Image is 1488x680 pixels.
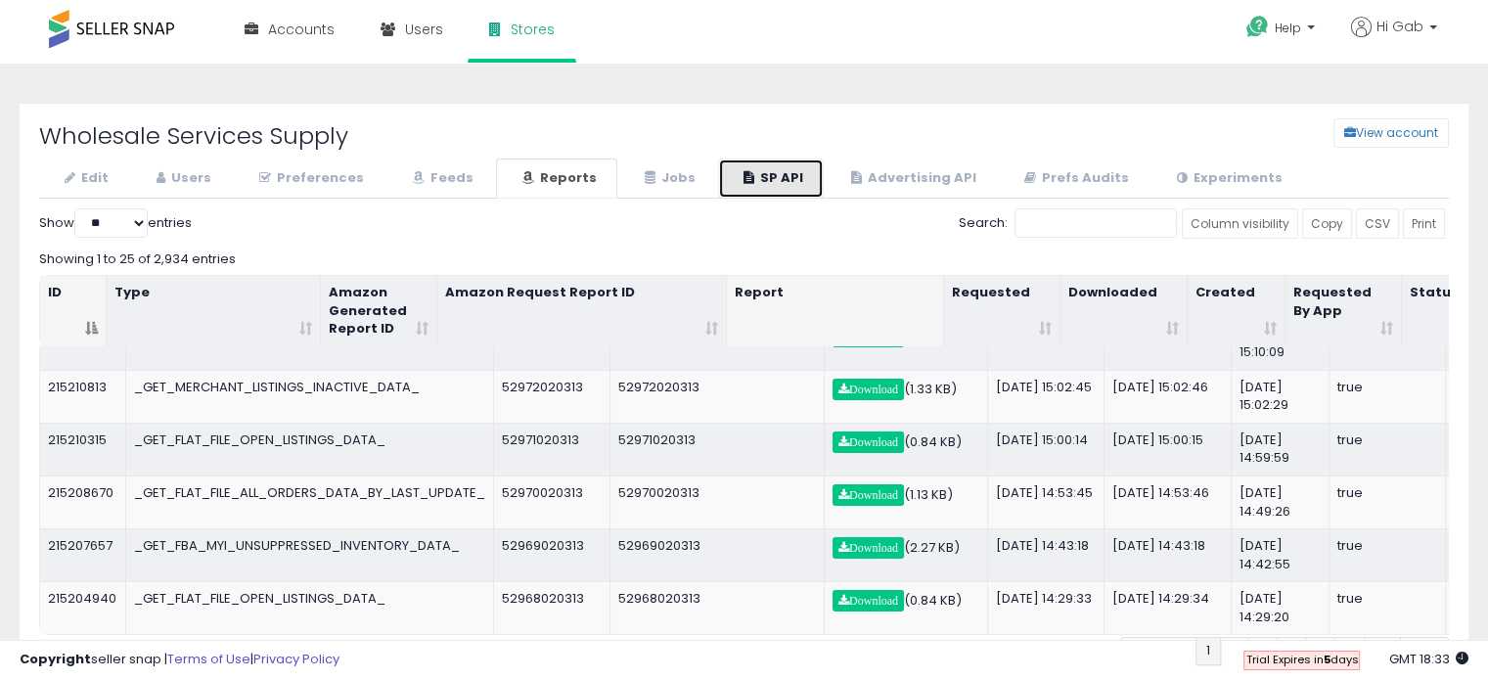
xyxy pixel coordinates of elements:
a: SP API [718,159,824,199]
td: [DATE] 14:29:20 [1232,581,1330,634]
td: [DATE] 15:02:45 [988,370,1105,423]
a: 2 [1220,637,1249,665]
a: 118 [1364,637,1401,665]
td: [DATE] 14:29:33 [988,581,1105,634]
td: [DATE] 14:53:45 [988,476,1105,528]
span: Stores [511,20,555,39]
a: Previous [1120,637,1196,665]
span: Download [838,595,898,607]
td: 52969020313 [610,528,825,581]
td: 215210813 [40,370,126,423]
a: Terms of Use [167,650,250,668]
th: ID: activate to sort column descending [40,276,107,347]
td: [DATE] 14:53:46 [1105,476,1232,528]
span: Download [838,384,898,395]
td: true [1330,476,1446,528]
td: true [1330,528,1446,581]
td: (0.84 KB) [825,581,988,634]
a: Preferences [234,159,384,199]
a: Users [131,159,232,199]
strong: Copyright [20,650,91,668]
span: Help [1275,20,1301,36]
a: 3 [1248,637,1278,665]
div: seller snap | | [20,651,339,669]
td: [DATE] 15:00:15 [1105,423,1232,476]
th: Amazon Request Report ID: activate to sort column ascending [437,276,727,347]
th: Status: activate to sort column ascending [1402,276,1488,347]
td: _GET_FBA_MYI_UNSUPPRESSED_INVENTORY_DATA_ [126,528,494,581]
a: Download [833,590,904,612]
th: Created: activate to sort column ascending [1188,276,1285,347]
th: Downloaded: activate to sort column ascending [1060,276,1188,347]
a: 1 [1195,637,1221,665]
td: _GET_FLAT_FILE_ALL_ORDERS_DATA_BY_LAST_UPDATE_ [126,476,494,528]
select: Showentries [74,208,148,238]
a: Hi Gab [1351,17,1437,61]
a: Column visibility [1182,208,1298,239]
a: … [1334,637,1365,665]
td: 52970020313 [610,476,825,528]
a: Download [833,484,904,506]
td: [DATE] 15:02:29 [1232,370,1330,423]
a: Print [1403,208,1445,239]
a: Copy [1302,208,1352,239]
td: (1.13 KB) [825,476,988,528]
a: CSV [1356,208,1399,239]
a: Jobs [619,159,716,199]
td: (1.33 KB) [825,370,988,423]
td: 52972020313 [494,370,610,423]
button: View account [1333,118,1449,148]
th: Requested: activate to sort column ascending [944,276,1060,347]
td: 215204940 [40,581,126,634]
span: Hi Gab [1376,17,1423,36]
td: [DATE] 15:02:46 [1105,370,1232,423]
td: 52969020313 [494,528,610,581]
span: CSV [1365,215,1390,232]
td: (2.27 KB) [825,528,988,581]
a: Download [833,537,904,559]
a: Prefs Audits [999,159,1150,199]
td: (0.84 KB) [825,423,988,476]
span: Column visibility [1191,215,1289,232]
th: Requested By App: activate to sort column ascending [1285,276,1402,347]
div: Showing 1 to 25 of 2,934 entries [39,243,1449,269]
td: [DATE] 14:42:55 [1232,528,1330,581]
td: _GET_FLAT_FILE_OPEN_LISTINGS_DATA_ [126,423,494,476]
td: 52970020313 [494,476,610,528]
td: 52968020313 [494,581,610,634]
th: Type: activate to sort column ascending [107,276,321,347]
a: Download [833,431,904,453]
td: _GET_MERCHANT_LISTINGS_INACTIVE_DATA_ [126,370,494,423]
span: Download [838,436,898,448]
td: _GET_FLAT_FILE_OPEN_LISTINGS_DATA_ [126,581,494,634]
td: [DATE] 14:59:59 [1232,423,1330,476]
td: 215208670 [40,476,126,528]
h2: Wholesale Services Supply [24,123,624,149]
td: true [1330,423,1446,476]
a: 5 [1306,637,1335,665]
td: [DATE] 14:49:26 [1232,476,1330,528]
td: [DATE] 15:00:14 [988,423,1105,476]
td: [DATE] 14:43:18 [988,528,1105,581]
a: Privacy Policy [253,650,339,668]
td: 52971020313 [610,423,825,476]
td: 52968020313 [610,581,825,634]
td: true [1330,581,1446,634]
span: Accounts [268,20,335,39]
a: Reports [496,159,617,199]
td: [DATE] 14:43:18 [1105,528,1232,581]
a: Advertising API [826,159,997,199]
span: Download [838,489,898,501]
a: Next [1400,637,1449,665]
a: Edit [39,159,129,199]
a: 4 [1277,637,1307,665]
b: 5 [1323,652,1330,667]
span: 2025-08-13 18:33 GMT [1389,650,1468,668]
label: Show entries [39,208,192,238]
td: 215210315 [40,423,126,476]
td: [DATE] 14:29:34 [1105,581,1232,634]
i: Get Help [1245,15,1270,39]
span: Download [838,542,898,554]
span: Print [1412,215,1436,232]
a: Experiments [1151,159,1303,199]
